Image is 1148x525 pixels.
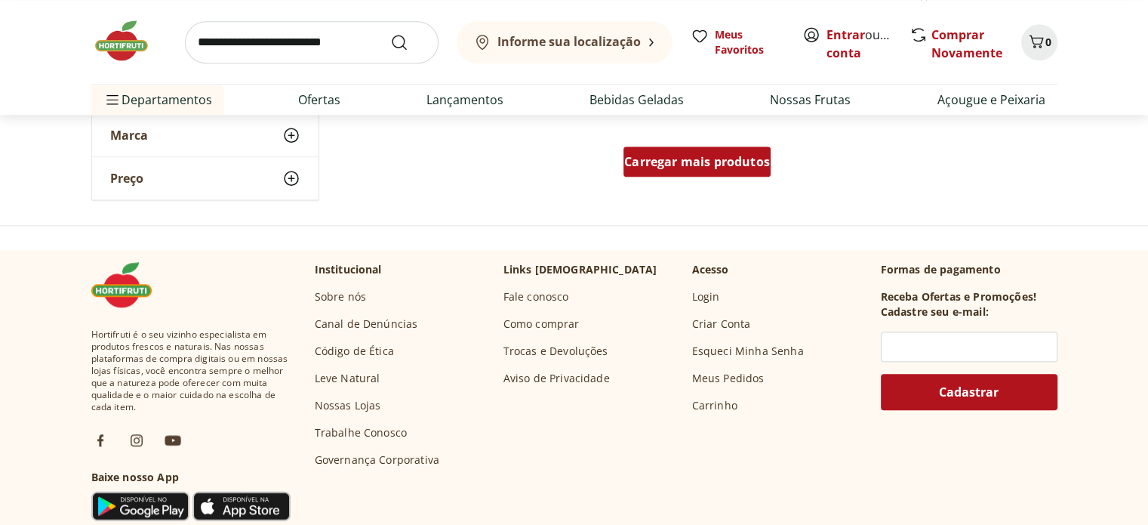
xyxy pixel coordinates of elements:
[692,344,804,359] a: Esqueci Minha Senha
[91,18,167,63] img: Hortifruti
[390,33,426,51] button: Submit Search
[881,374,1057,410] button: Cadastrar
[692,371,765,386] a: Meus Pedidos
[826,26,865,43] a: Entrar
[315,371,380,386] a: Leve Natural
[937,91,1045,109] a: Açougue e Peixaria
[692,317,751,332] a: Criar Conta
[91,329,291,413] span: Hortifruti é o seu vizinho especialista em produtos frescos e naturais. Nas nossas plataformas de...
[770,91,851,109] a: Nossas Frutas
[92,157,319,199] button: Preço
[939,386,999,398] span: Cadastrar
[426,91,503,109] a: Lançamentos
[1045,35,1051,49] span: 0
[692,262,729,277] p: Acesso
[931,26,1002,61] a: Comprar Novamente
[315,452,440,468] a: Governança Corporativa
[503,262,657,277] p: Links [DEMOGRAPHIC_DATA]
[691,27,784,57] a: Meus Favoritos
[623,147,771,183] a: Carregar mais produtos
[497,33,641,50] b: Informe sua localização
[128,431,146,449] img: ig
[91,470,291,485] h3: Baixe nosso App
[164,431,182,449] img: ytb
[103,82,122,118] button: Menu
[185,21,439,63] input: search
[315,425,408,440] a: Trabalhe Conosco
[91,262,167,307] img: Hortifruti
[826,26,909,61] a: Criar conta
[692,289,720,304] a: Login
[881,289,1036,304] h3: Receba Ofertas e Promoções!
[503,344,608,359] a: Trocas e Devoluções
[503,317,580,332] a: Como comprar
[715,27,784,57] span: Meus Favoritos
[315,344,394,359] a: Código de Ética
[881,304,989,320] h3: Cadastre seu e-mail:
[91,431,109,449] img: fb
[315,289,366,304] a: Sobre nós
[503,289,569,304] a: Fale conosco
[589,91,684,109] a: Bebidas Geladas
[503,371,610,386] a: Aviso de Privacidade
[110,128,148,143] span: Marca
[298,91,340,109] a: Ofertas
[103,82,212,118] span: Departamentos
[110,171,143,186] span: Preço
[92,114,319,156] button: Marca
[315,398,381,413] a: Nossas Lojas
[91,491,189,521] img: Google Play Icon
[826,26,894,62] span: ou
[457,21,672,63] button: Informe sua localização
[881,262,1057,277] p: Formas de pagamento
[624,156,770,168] span: Carregar mais produtos
[315,262,382,277] p: Institucional
[692,398,737,413] a: Carrinho
[1021,24,1057,60] button: Carrinho
[315,317,418,332] a: Canal de Denúncias
[192,491,291,521] img: App Store Icon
